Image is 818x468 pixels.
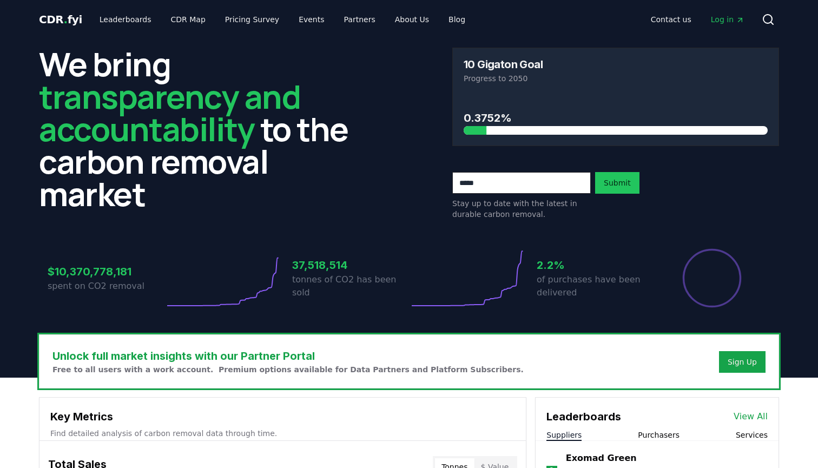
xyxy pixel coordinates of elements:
[464,110,768,126] h3: 0.3752%
[642,10,700,29] a: Contact us
[537,273,654,299] p: of purchases have been delivered
[292,257,409,273] h3: 37,518,514
[546,430,582,440] button: Suppliers
[734,410,768,423] a: View All
[64,13,68,26] span: .
[48,280,164,293] p: spent on CO2 removal
[386,10,438,29] a: About Us
[335,10,384,29] a: Partners
[537,257,654,273] h3: 2.2%
[464,59,543,70] h3: 10 Gigaton Goal
[292,273,409,299] p: tonnes of CO2 has been sold
[216,10,288,29] a: Pricing Survey
[39,74,300,151] span: transparency and accountability
[642,10,753,29] nav: Main
[50,408,515,425] h3: Key Metrics
[702,10,753,29] a: Log in
[682,248,742,308] div: Percentage of sales delivered
[440,10,474,29] a: Blog
[91,10,474,29] nav: Main
[595,172,639,194] button: Submit
[546,408,621,425] h3: Leaderboards
[719,351,766,373] button: Sign Up
[736,430,768,440] button: Services
[728,357,757,367] a: Sign Up
[638,430,680,440] button: Purchasers
[39,48,366,210] h2: We bring to the carbon removal market
[711,14,744,25] span: Log in
[464,73,768,84] p: Progress to 2050
[39,12,82,27] a: CDR.fyi
[162,10,214,29] a: CDR Map
[452,198,591,220] p: Stay up to date with the latest in durable carbon removal.
[50,428,515,439] p: Find detailed analysis of carbon removal data through time.
[39,13,82,26] span: CDR fyi
[48,263,164,280] h3: $10,370,778,181
[566,452,637,465] a: Exomad Green
[91,10,160,29] a: Leaderboards
[290,10,333,29] a: Events
[52,364,524,375] p: Free to all users with a work account. Premium options available for Data Partners and Platform S...
[52,348,524,364] h3: Unlock full market insights with our Partner Portal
